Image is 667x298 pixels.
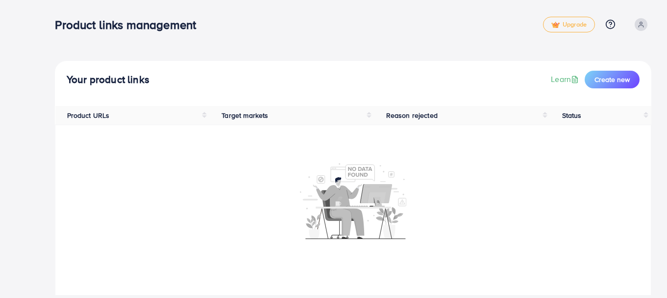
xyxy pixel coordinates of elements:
span: Reason rejected [386,110,438,120]
h4: Your product links [67,74,149,86]
a: Learn [551,74,581,85]
span: Upgrade [551,21,587,28]
a: tickUpgrade [543,17,595,32]
span: Product URLs [67,110,110,120]
img: No account [300,162,407,239]
img: tick [551,22,560,28]
span: Status [562,110,582,120]
button: Create new [585,71,640,88]
span: Create new [594,75,630,84]
span: Target markets [222,110,268,120]
h3: Product links management [55,18,204,32]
